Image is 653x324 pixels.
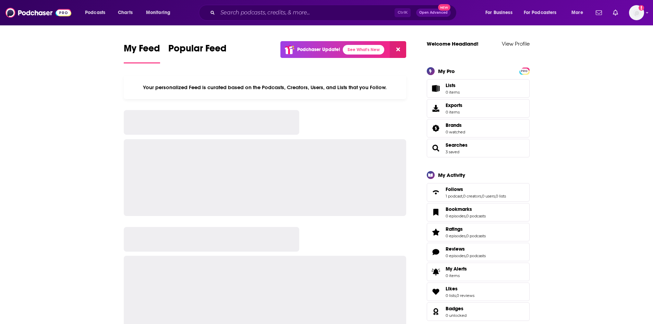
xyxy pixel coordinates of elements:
[446,246,486,252] a: Reviews
[429,207,443,217] a: Bookmarks
[482,194,495,199] a: 0 users
[446,142,468,148] a: Searches
[519,7,567,18] button: open menu
[446,286,474,292] a: Likes
[429,104,443,113] span: Exports
[446,226,486,232] a: Ratings
[168,43,227,58] span: Popular Feed
[124,43,160,63] a: My Feed
[496,194,506,199] a: 0 lists
[463,194,481,199] a: 0 creators
[5,6,71,19] img: Podchaser - Follow, Share and Rate Podcasts
[495,194,496,199] span: ,
[629,5,644,20] span: Logged in as headlandconsultancy
[446,122,462,128] span: Brands
[520,69,529,74] span: PRO
[113,7,137,18] a: Charts
[168,43,227,63] a: Popular Feed
[205,5,463,21] div: Search podcasts, credits, & more...
[427,183,530,202] span: Follows
[427,119,530,137] span: Brands
[446,293,456,298] a: 0 lists
[429,227,443,237] a: Ratings
[427,223,530,241] span: Ratings
[429,267,443,277] span: My Alerts
[395,8,411,17] span: Ctrl K
[446,102,462,108] span: Exports
[466,233,486,238] a: 0 podcasts
[481,194,482,199] span: ,
[446,273,467,278] span: 0 items
[457,293,474,298] a: 0 reviews
[524,8,557,17] span: For Podcasters
[481,7,521,18] button: open menu
[429,143,443,153] a: Searches
[446,90,460,95] span: 0 items
[446,82,460,88] span: Lists
[456,293,457,298] span: ,
[427,203,530,221] span: Bookmarks
[446,233,465,238] a: 0 episodes
[446,305,463,312] span: Badges
[446,122,465,128] a: Brands
[446,313,467,318] a: 0 unlocked
[502,40,530,47] a: View Profile
[85,8,105,17] span: Podcasts
[446,110,462,115] span: 0 items
[427,79,530,98] a: Lists
[427,283,530,301] span: Likes
[446,226,463,232] span: Ratings
[446,305,467,312] a: Badges
[429,188,443,197] a: Follows
[446,266,467,272] span: My Alerts
[146,8,170,17] span: Monitoring
[438,4,450,11] span: New
[571,8,583,17] span: More
[446,206,486,212] a: Bookmarks
[427,263,530,281] a: My Alerts
[639,5,644,11] svg: Add a profile image
[429,307,443,316] a: Badges
[80,7,114,18] button: open menu
[429,123,443,133] a: Brands
[118,8,133,17] span: Charts
[446,186,506,192] a: Follows
[438,68,455,74] div: My Pro
[427,99,530,118] a: Exports
[446,186,463,192] span: Follows
[446,206,472,212] span: Bookmarks
[297,47,340,52] p: Podchaser Update!
[429,287,443,297] a: Likes
[124,43,160,58] span: My Feed
[520,68,529,73] a: PRO
[567,7,592,18] button: open menu
[427,40,479,47] a: Welcome Headland!
[429,247,443,257] a: Reviews
[446,253,465,258] a: 0 episodes
[485,8,512,17] span: For Business
[446,214,465,218] a: 0 episodes
[124,76,407,99] div: Your personalized Feed is curated based on the Podcasts, Creators, Users, and Lists that you Follow.
[429,84,443,93] span: Lists
[343,45,384,55] a: See What's New
[427,302,530,321] span: Badges
[446,286,458,292] span: Likes
[629,5,644,20] img: User Profile
[419,11,448,14] span: Open Advanced
[610,7,621,19] a: Show notifications dropdown
[416,9,451,17] button: Open AdvancedNew
[466,214,486,218] a: 0 podcasts
[427,139,530,157] span: Searches
[466,253,486,258] a: 0 podcasts
[629,5,644,20] button: Show profile menu
[593,7,605,19] a: Show notifications dropdown
[218,7,395,18] input: Search podcasts, credits, & more...
[446,82,456,88] span: Lists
